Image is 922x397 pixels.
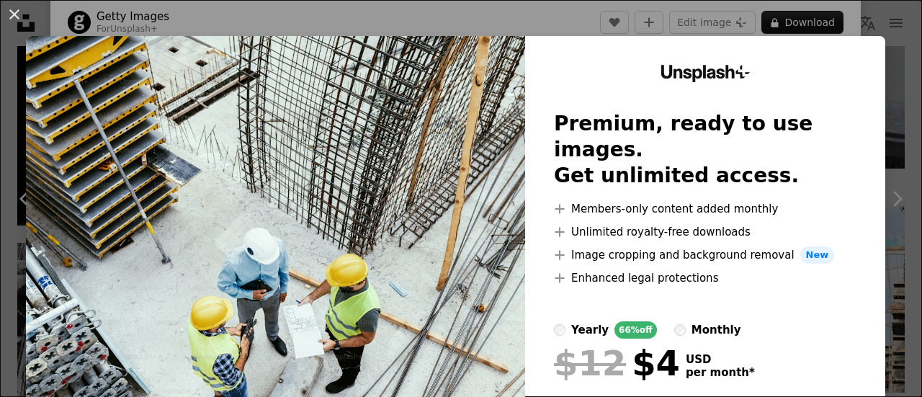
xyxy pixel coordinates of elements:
li: Image cropping and background removal [554,246,856,264]
div: monthly [691,321,741,339]
li: Enhanced legal protections [554,269,856,287]
li: Members-only content added monthly [554,200,856,218]
h2: Premium, ready to use images. Get unlimited access. [554,111,856,189]
span: USD [686,353,755,366]
span: $12 [554,344,626,382]
span: New [800,246,835,264]
span: per month * [686,366,755,379]
input: monthly [674,324,686,336]
div: yearly [571,321,609,339]
div: 66% off [614,321,657,339]
div: $4 [554,344,680,382]
input: yearly66%off [554,324,565,336]
li: Unlimited royalty-free downloads [554,223,856,241]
